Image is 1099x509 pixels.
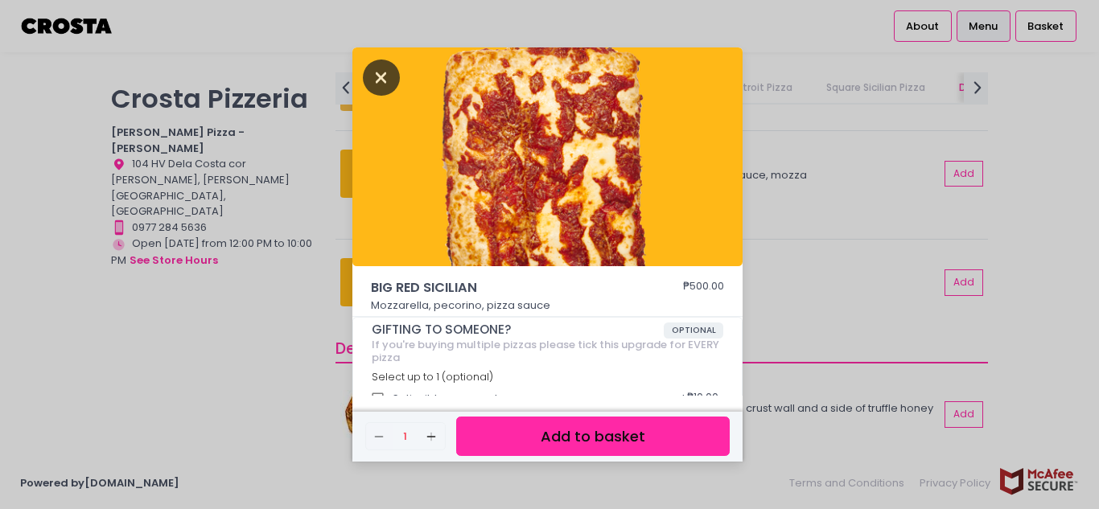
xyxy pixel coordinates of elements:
[683,278,724,298] div: ₱500.00
[372,339,724,363] div: If you're buying multiple pizzas please tick this upgrade for EVERY pizza
[372,322,664,337] span: GIFTING TO SOMEONE?
[372,370,493,384] span: Select up to 1 (optional)
[371,278,636,298] span: BIG RED SICILIAN
[363,68,400,84] button: Close
[352,47,743,266] img: BIG RED SICILIAN
[674,384,723,414] div: + ₱10.00
[664,322,724,339] span: OPTIONAL
[371,298,725,314] p: Mozzarella, pecorino, pizza sauce
[456,417,730,456] button: Add to basket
